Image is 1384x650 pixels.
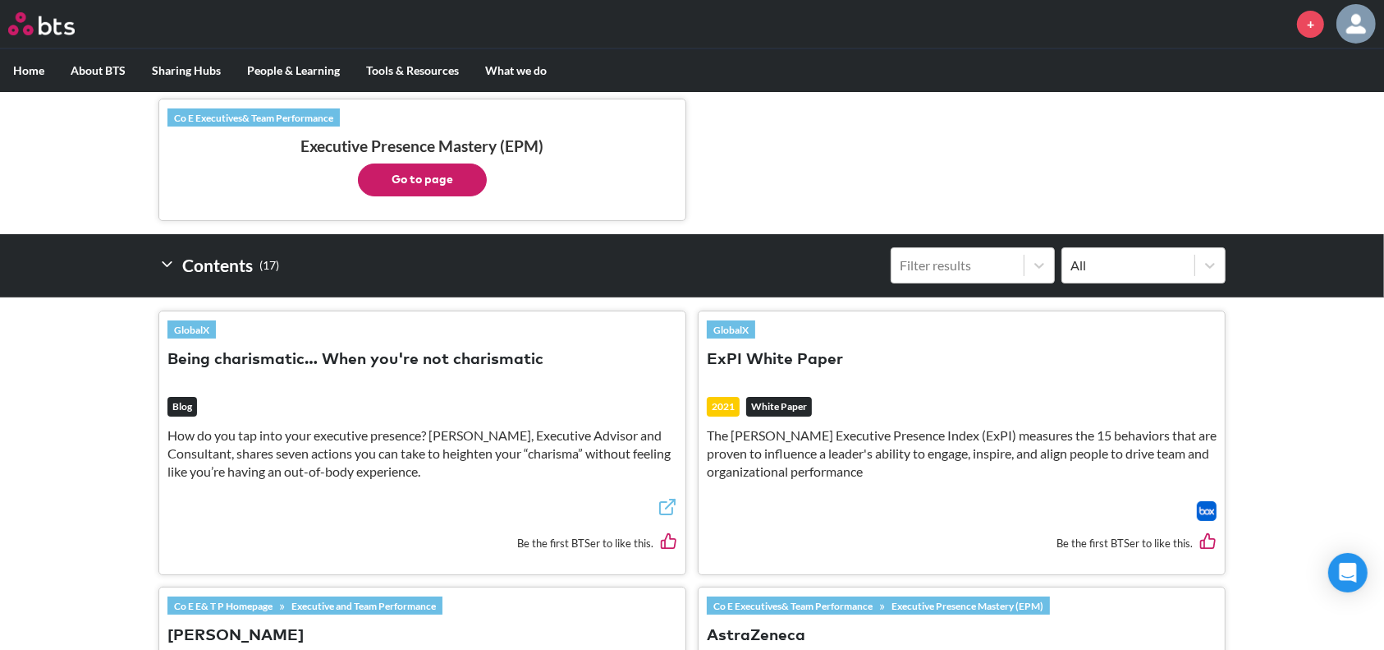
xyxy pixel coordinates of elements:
[885,597,1050,615] a: Executive Presence Mastery (EPM)
[8,12,75,35] img: BTS Logo
[167,136,677,196] h3: Executive Presence Mastery (EPM)
[234,49,353,92] label: People & Learning
[746,397,812,417] em: White Paper
[358,164,487,196] button: Go to page
[1328,553,1368,592] div: Open Intercom Messenger
[707,597,1050,615] div: »
[158,247,279,284] h2: Contents
[8,12,105,35] a: Go home
[1197,501,1217,521] img: Box logo
[1336,4,1376,44] img: Malaikaa Wagh
[353,49,472,92] label: Tools & Resources
[285,597,442,615] a: Executive and Team Performance
[167,521,677,566] div: Be the first BTSer to like this.
[1197,501,1217,521] a: Download file from Box
[707,597,879,615] a: Co E Executives& Team Performance
[167,426,677,482] p: How do you tap into your executive presence? [PERSON_NAME], Executive Advisor and Consultant, sha...
[167,349,543,371] button: Being charismatic… When you're not charismatic
[472,49,560,92] label: What we do
[707,426,1217,482] p: The [PERSON_NAME] Executive Presence Index (ExPI) measures the 15 behaviors that are proven to in...
[1070,256,1186,274] div: All
[658,497,677,521] a: External link
[707,397,740,417] div: 2021
[900,256,1015,274] div: Filter results
[167,597,279,615] a: Co E E& T P Homepage
[707,625,805,648] button: AstraZeneca
[139,49,234,92] label: Sharing Hubs
[707,521,1217,566] div: Be the first BTSer to like this.
[707,349,843,371] button: ExPI White Paper
[259,255,279,277] small: ( 17 )
[167,625,304,648] button: [PERSON_NAME]
[57,49,139,92] label: About BTS
[167,320,216,339] a: GlobalX
[707,320,755,339] a: GlobalX
[167,397,197,417] em: Blog
[1297,11,1324,38] a: +
[1336,4,1376,44] a: Profile
[167,108,340,127] a: Co E Executives& Team Performance
[167,597,442,615] div: »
